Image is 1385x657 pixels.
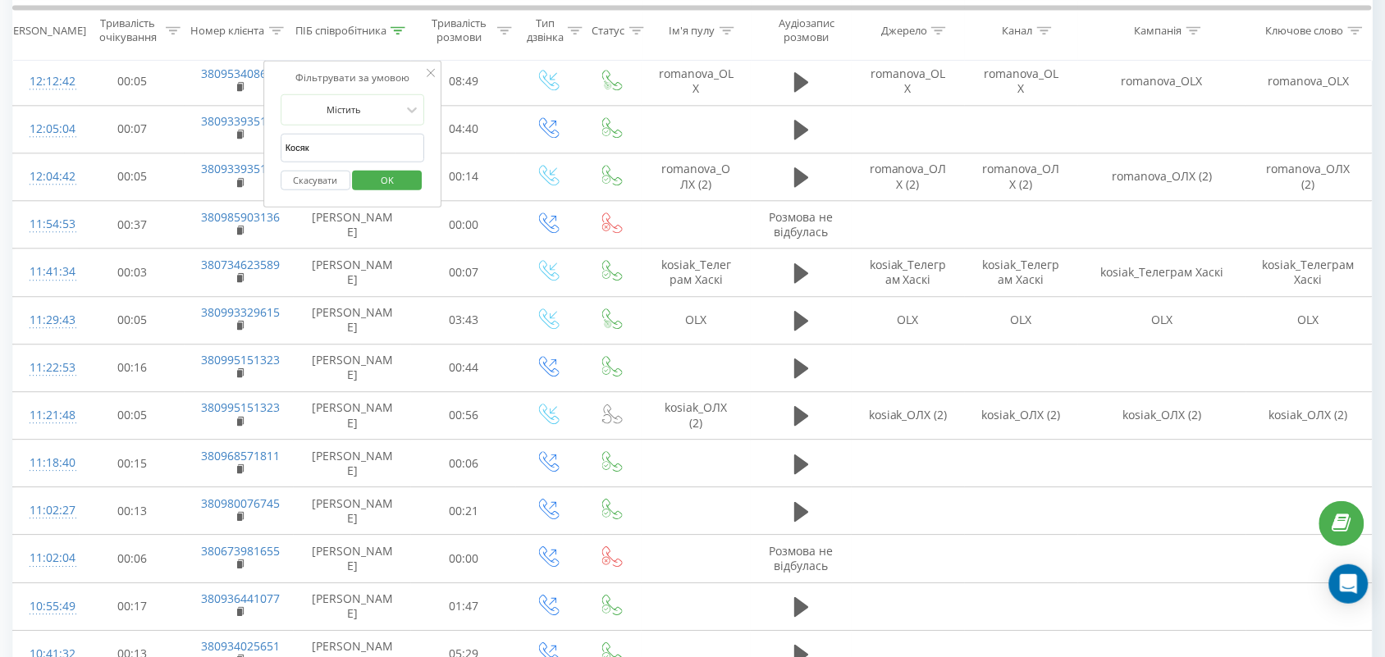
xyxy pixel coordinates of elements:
[1135,24,1182,38] div: Кампанія
[411,582,516,630] td: 01:47
[1329,564,1369,604] div: Open Intercom Messenger
[426,17,493,45] div: Тривалість розмови
[1078,153,1246,200] td: romanova_ОЛХ (2)
[294,582,411,630] td: [PERSON_NAME]
[30,113,63,145] div: 12:05:04
[411,487,516,535] td: 00:21
[201,399,280,415] a: 380995151323
[965,153,1078,200] td: romanova_ОЛХ (2)
[642,296,751,344] td: OLX
[411,249,516,296] td: 00:07
[80,440,185,487] td: 00:15
[527,17,564,45] div: Тип дзвінка
[294,391,411,439] td: [PERSON_NAME]
[201,543,280,559] a: 380673981655
[852,57,965,105] td: romanova_OLX
[411,391,516,439] td: 00:56
[294,201,411,249] td: [PERSON_NAME]
[191,24,265,38] div: Номер клієнта
[670,24,715,38] div: Ім'я пулу
[30,542,63,574] div: 11:02:04
[80,249,185,296] td: 00:03
[201,591,280,606] a: 380936441077
[201,448,280,463] a: 380968571811
[201,113,280,129] a: 380933935141
[294,487,411,535] td: [PERSON_NAME]
[411,535,516,582] td: 00:00
[30,352,63,384] div: 11:22:53
[1078,249,1246,296] td: kosiak_Телеграм Хаскі
[1246,391,1372,439] td: kosiak_ОЛХ (2)
[411,344,516,391] td: 00:44
[411,296,516,344] td: 03:43
[965,296,1078,344] td: OLX
[965,57,1078,105] td: romanova_OLX
[294,535,411,582] td: [PERSON_NAME]
[30,399,63,431] div: 11:21:48
[201,352,280,367] a: 380995151323
[770,543,834,573] span: Розмова не відбулась
[30,256,63,288] div: 11:41:34
[30,66,63,98] div: 12:12:42
[30,447,63,479] div: 11:18:40
[80,153,185,200] td: 00:05
[852,249,965,296] td: kosiak_Телеграм Хаскі
[201,304,280,320] a: 380993329615
[294,344,411,391] td: [PERSON_NAME]
[592,24,625,38] div: Статус
[770,209,834,240] span: Розмова не відбулась
[295,24,386,38] div: ПІБ співробітника
[3,24,86,38] div: [PERSON_NAME]
[1078,391,1246,439] td: kosiak_ОЛХ (2)
[201,495,280,511] a: 380980076745
[80,344,185,391] td: 00:16
[201,161,280,176] a: 380933935141
[353,170,423,190] button: OK
[766,17,848,45] div: Аудіозапис розмови
[1266,24,1344,38] div: Ключове слово
[411,57,516,105] td: 08:49
[965,249,1078,296] td: kosiak_Телеграм Хаскі
[642,249,751,296] td: kosiak_Телеграм Хаскі
[1246,249,1372,296] td: kosiak_Телеграм Хаскі
[364,167,410,192] span: OK
[30,304,63,336] div: 11:29:43
[80,105,185,153] td: 00:07
[281,133,425,162] input: Введіть значення
[1078,57,1246,105] td: romanova_OLX
[294,249,411,296] td: [PERSON_NAME]
[642,57,751,105] td: romanova_OLX
[80,535,185,582] td: 00:06
[80,582,185,630] td: 00:17
[201,209,280,225] a: 380985903136
[411,105,516,153] td: 04:40
[411,153,516,200] td: 00:14
[881,24,927,38] div: Джерело
[852,153,965,200] td: romanova_ОЛХ (2)
[201,257,280,272] a: 380734623589
[201,638,280,654] a: 380934025651
[30,591,63,623] div: 10:55:49
[30,161,63,193] div: 12:04:42
[30,208,63,240] div: 11:54:53
[411,440,516,487] td: 00:06
[965,391,1078,439] td: kosiak_ОЛХ (2)
[80,391,185,439] td: 00:05
[80,296,185,344] td: 00:05
[294,440,411,487] td: [PERSON_NAME]
[642,391,751,439] td: kosiak_ОЛХ (2)
[1246,153,1372,200] td: romanova_ОЛХ (2)
[281,170,350,190] button: Скасувати
[642,153,751,200] td: romanova_ОЛХ (2)
[94,17,162,45] div: Тривалість очікування
[852,296,965,344] td: OLX
[411,201,516,249] td: 00:00
[281,69,425,85] div: Фільтрувати за умовою
[1078,296,1246,344] td: OLX
[1003,24,1033,38] div: Канал
[294,296,411,344] td: [PERSON_NAME]
[30,495,63,527] div: 11:02:27
[1246,57,1372,105] td: romanova_OLX
[1246,296,1372,344] td: OLX
[80,201,185,249] td: 00:37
